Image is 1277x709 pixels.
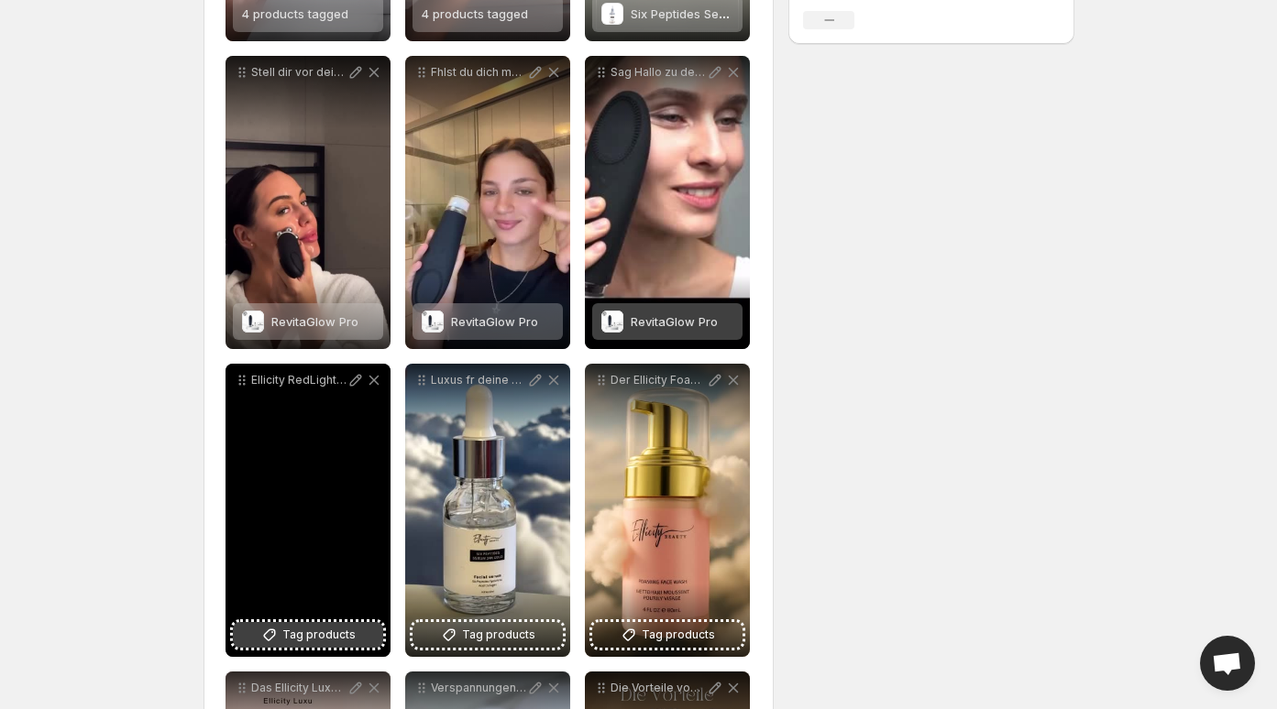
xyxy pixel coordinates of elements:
[251,65,347,80] p: Stell dir vor deine komplette Gesichtspflege passt in ein Gert RevitaGlow vereint Massage Wrme Vi...
[462,626,535,644] span: Tag products
[451,314,538,329] span: RevitaGlow Pro
[422,6,528,21] span: 4 products tagged
[585,364,750,657] div: Der Ellicity Foaming Face Wash reinigt deine Haut sanft aber grndlich Die feine Schaumformel entf...
[601,3,623,25] img: Six Peptides Serum
[233,622,383,648] button: Tag products
[431,681,526,695] p: Verspannungen lsen Entspannung genieen Massage selfcare
[611,373,706,387] p: Der Ellicity Foaming Face Wash reinigt deine Haut sanft aber grndlich Die feine Schaumformel entf...
[601,311,623,333] img: RevitaGlow Pro
[405,56,570,349] div: Fhlst du dich manchmal mde wenn du in den Spiegel schaust Feine Linien Schwellungen oder fahle Ha...
[413,622,563,648] button: Tag products
[631,6,741,21] span: Six Peptides Serum
[422,311,444,333] img: RevitaGlow Pro
[611,65,706,80] p: Sag Hallo zu deiner neuen Glow-Routine Der RevitaGlow Pro vereint 5 Beauty-Funktionen in nur eine...
[271,314,358,329] span: RevitaGlow Pro
[405,364,570,657] div: Luxus fr deine Haut das Ellicity Six Peptides Serum mit 24K Gold glttet hydratisiert und schenkt ...
[611,681,706,695] p: Die Vorteile von RevitaGlow Deine Haut verdient mehr als nur Pflege sie verdient Revitalisierung ...
[251,681,347,695] p: Das Ellicity Luxury 24K Gold Body Wash ist ein luxurises Duschgel das mit 24-kartigem Gold angere...
[431,65,526,80] p: Fhlst du dich manchmal mde wenn du in den Spiegel schaust Feine Linien Schwellungen oder fahle Ha...
[592,622,743,648] button: Tag products
[242,311,264,333] img: RevitaGlow Pro
[1200,636,1255,691] div: Open chat
[631,314,718,329] span: RevitaGlow Pro
[431,373,526,387] p: Luxus fr deine Haut das Ellicity Six Peptides Serum mit 24K Gold glttet hydratisiert und schenkt ...
[226,364,391,657] div: Ellicity RedLight Kamm Weil dein Haar es verdient geliebt zu werden Manchmal braucht es nur einen...
[282,626,356,644] span: Tag products
[251,373,347,387] p: Ellicity RedLight Kamm Weil dein Haar es verdient geliebt zu werden Manchmal braucht es nur einen...
[585,56,750,349] div: Sag Hallo zu deiner neuen Glow-Routine Der RevitaGlow Pro vereint 5 Beauty-Funktionen in nur eine...
[226,56,391,349] div: Stell dir vor deine komplette Gesichtspflege passt in ein Gert RevitaGlow vereint Massage Wrme Vi...
[642,626,715,644] span: Tag products
[242,6,348,21] span: 4 products tagged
